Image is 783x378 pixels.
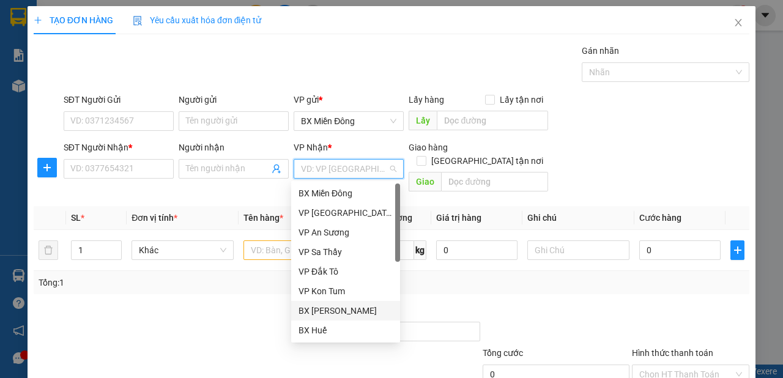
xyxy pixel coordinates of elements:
[291,223,400,242] div: VP An Sương
[291,203,400,223] div: VP Đà Nẵng
[437,111,547,130] input: Dọc đường
[179,141,289,154] div: Người nhận
[733,18,743,28] span: close
[299,226,393,239] div: VP An Sương
[301,112,396,130] span: BX Miền Đông
[299,324,393,337] div: BX Huế
[414,240,426,260] span: kg
[522,206,634,230] th: Ghi chú
[299,304,393,317] div: BX [PERSON_NAME]
[294,93,404,106] div: VP gửi
[84,52,163,79] li: VP BX [PERSON_NAME]
[291,262,400,281] div: VP Đắk Tô
[6,6,49,49] img: logo.jpg
[299,206,393,220] div: VP [GEOGRAPHIC_DATA]
[299,187,393,200] div: BX Miền Đông
[291,242,400,262] div: VP Sa Thầy
[133,15,262,25] span: Yêu cầu xuất hóa đơn điện tử
[132,213,177,223] span: Đơn vị tính
[6,6,177,29] li: Tân Anh
[299,265,393,278] div: VP Đắk Tô
[721,6,755,40] button: Close
[731,245,744,255] span: plus
[291,321,400,340] div: BX Huế
[133,16,143,26] img: icon
[39,276,303,289] div: Tổng: 1
[84,81,93,90] span: environment
[441,172,547,191] input: Dọc đường
[299,284,393,298] div: VP Kon Tum
[436,240,518,260] input: 0
[426,154,548,168] span: [GEOGRAPHIC_DATA] tận nơi
[64,141,174,154] div: SĐT Người Nhận
[582,46,619,56] label: Gán nhãn
[291,301,400,321] div: BX Phạm Văn Đồng
[730,240,744,260] button: plus
[243,240,346,260] input: VD: Bàn, Ghế
[495,93,548,106] span: Lấy tận nơi
[39,240,58,260] button: delete
[6,52,84,65] li: VP BX Miền Đông
[6,68,15,76] span: environment
[409,172,441,191] span: Giao
[527,240,629,260] input: Ghi Chú
[34,15,113,25] span: TẠO ĐƠN HÀNG
[483,348,523,358] span: Tổng cước
[409,111,437,130] span: Lấy
[291,183,400,203] div: BX Miền Đông
[299,245,393,259] div: VP Sa Thầy
[291,281,400,301] div: VP Kon Tum
[632,348,713,358] label: Hình thức thanh toán
[38,163,56,172] span: plus
[37,158,57,177] button: plus
[294,143,328,152] span: VP Nhận
[243,213,283,223] span: Tên hàng
[272,164,281,174] span: user-add
[6,67,73,91] b: Dãy 3 A6 trong BXMĐ cũ
[95,81,160,91] b: [PERSON_NAME]
[71,213,81,223] span: SL
[64,93,174,106] div: SĐT Người Gửi
[139,241,226,259] span: Khác
[34,16,42,24] span: plus
[436,213,481,223] span: Giá trị hàng
[639,213,681,223] span: Cước hàng
[179,93,289,106] div: Người gửi
[409,95,444,105] span: Lấy hàng
[409,143,448,152] span: Giao hàng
